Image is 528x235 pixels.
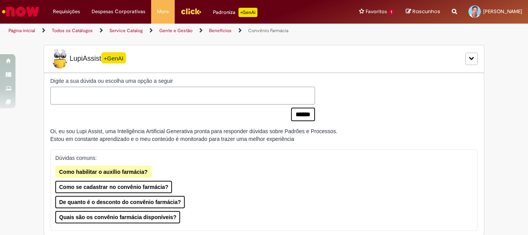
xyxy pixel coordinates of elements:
[55,211,180,223] button: Quais são os convênio farmácia disponíveis?
[388,9,394,15] span: 1
[209,27,232,34] a: Benefícios
[101,52,126,63] span: +GenAI
[50,127,337,143] div: Oi, eu sou Lupi Assist, uma Inteligência Artificial Generativa pronta para responder dúvidas sobr...
[406,8,440,15] a: Rascunhos
[159,27,192,34] a: Gente e Gestão
[238,8,257,17] p: +GenAi
[109,27,143,34] a: Service Catalog
[55,166,152,178] button: Como habilitar o auxílio farmácia?
[50,77,315,85] label: Digite a sua dúvida ou escolha uma opção a seguir
[92,8,145,15] span: Despesas Corporativas
[1,4,41,19] img: ServiceNow
[213,8,257,17] div: Padroniza
[50,49,70,69] img: Lupi
[181,5,201,17] img: click_logo_yellow_360x200.png
[157,8,169,15] span: More
[483,8,522,15] span: [PERSON_NAME]
[44,45,484,73] div: LupiLupiAssist+GenAI
[55,196,185,208] button: De quanto é o desconto do convênio farmácia?
[53,8,80,15] span: Requisições
[9,27,35,34] a: Página inicial
[412,8,440,15] span: Rascunhos
[52,27,93,34] a: Todos os Catálogos
[50,49,126,69] span: LupiAssist
[55,181,172,193] button: Como se cadastrar no convênio farmácia?
[248,27,288,34] a: Convênio Farmácia
[55,154,467,162] p: Dúvidas comuns:
[6,24,346,38] ul: Trilhas de página
[366,8,387,15] span: Favoritos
